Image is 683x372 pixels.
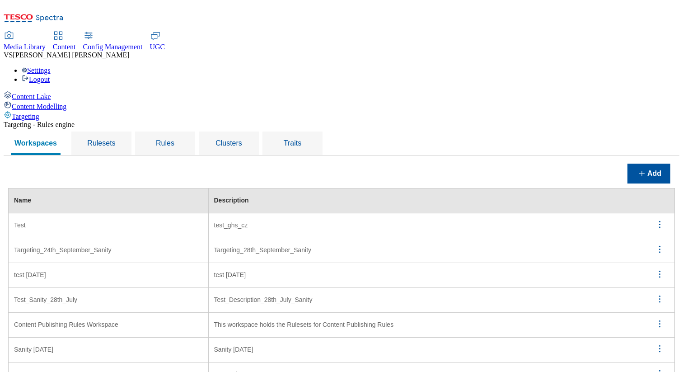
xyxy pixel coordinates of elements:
[12,93,51,100] span: Content Lake
[208,188,648,213] th: Description
[53,32,76,51] a: Content
[4,111,679,121] a: Targeting
[87,139,115,147] span: Rulesets
[284,139,301,147] span: Traits
[83,32,143,51] a: Config Management
[9,238,209,263] td: Targeting_24th_September_Sanity
[150,32,165,51] a: UGC
[654,244,665,255] svg: menus
[654,343,665,354] svg: menus
[4,51,13,59] span: VS
[208,288,648,313] td: Test_Description_28th_July_Sanity
[156,139,174,147] span: Rules
[215,139,242,147] span: Clusters
[9,338,209,363] td: Sanity [DATE]
[4,43,46,51] span: Media Library
[13,51,129,59] span: [PERSON_NAME] [PERSON_NAME]
[150,43,165,51] span: UGC
[12,103,66,110] span: Content Modelling
[654,293,665,305] svg: menus
[654,268,665,280] svg: menus
[208,238,648,263] td: Targeting_28th_September_Sanity
[22,75,50,83] a: Logout
[12,113,39,120] span: Targeting
[4,91,679,101] a: Content Lake
[9,188,209,213] th: Name
[9,213,209,238] td: Test
[208,338,648,363] td: Sanity [DATE]
[208,263,648,288] td: test [DATE]
[4,121,679,129] div: Targeting - Rules engine
[654,318,665,330] svg: menus
[208,313,648,338] td: This workspace holds the Rulesets for Content Publishing Rules
[9,313,209,338] td: Content Publishing Rules Workspace
[9,263,209,288] td: test [DATE]
[208,213,648,238] td: test_ghs_cz
[654,219,665,230] svg: menus
[9,288,209,313] td: Test_Sanity_28th_July
[83,43,143,51] span: Config Management
[53,43,76,51] span: Content
[4,101,679,111] a: Content Modelling
[627,164,670,184] button: Add
[4,32,46,51] a: Media Library
[14,139,57,147] span: Workspaces
[22,66,51,74] a: Settings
